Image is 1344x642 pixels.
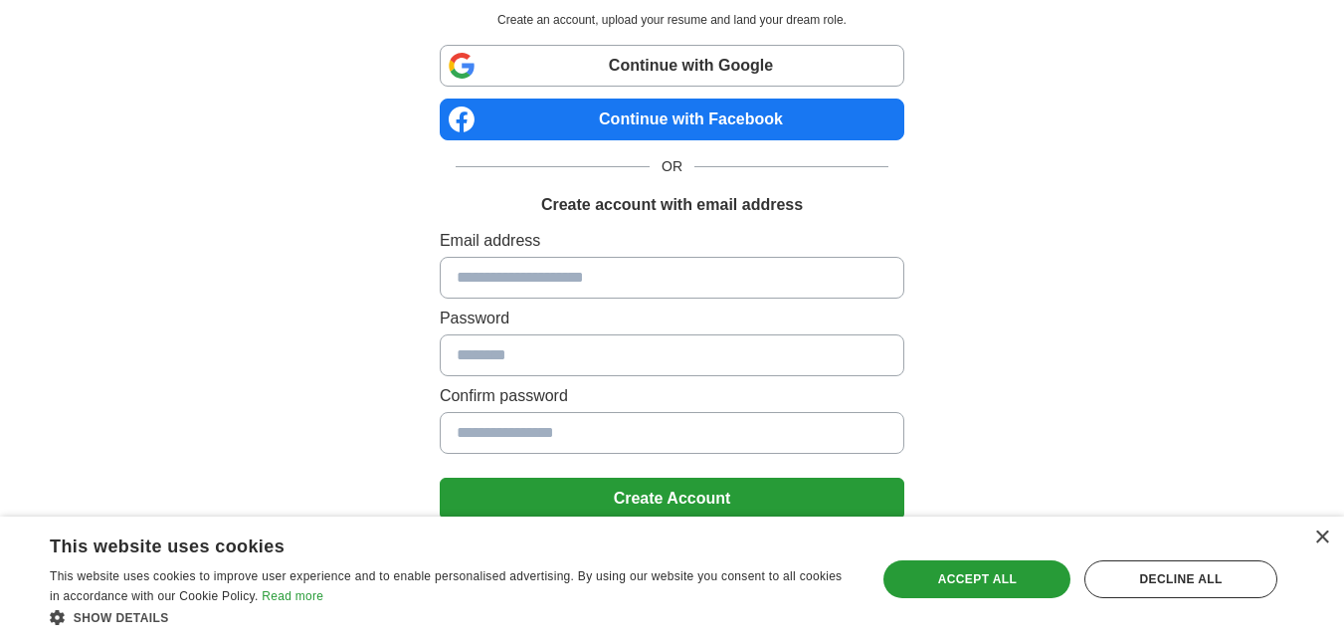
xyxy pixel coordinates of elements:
button: Create Account [440,478,904,520]
div: Decline all [1084,560,1277,598]
a: Continue with Google [440,45,904,87]
label: Password [440,307,904,330]
span: OR [650,156,694,177]
div: Close [1314,531,1329,545]
div: Accept all [883,560,1070,598]
span: Show details [74,611,169,625]
div: This website uses cookies [50,529,803,558]
a: Continue with Facebook [440,99,904,140]
div: Show details [50,607,853,627]
label: Email address [440,229,904,253]
p: Create an account, upload your resume and land your dream role. [444,11,900,29]
h1: Create account with email address [541,193,803,217]
span: This website uses cookies to improve user experience and to enable personalised advertising. By u... [50,569,842,603]
label: Confirm password [440,384,904,408]
a: Read more, opens a new window [262,589,323,603]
